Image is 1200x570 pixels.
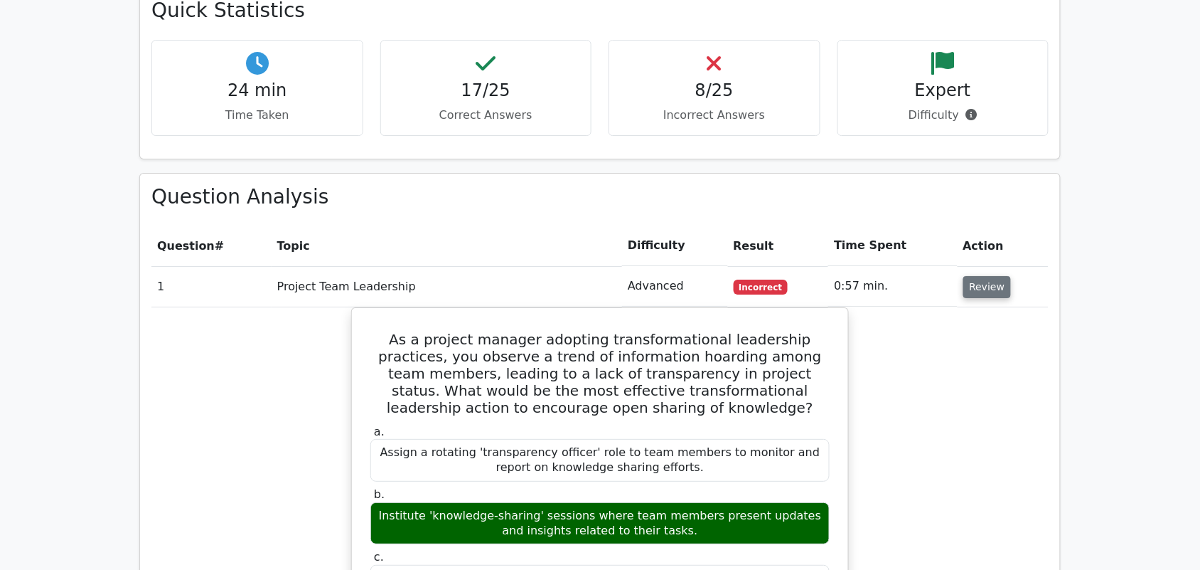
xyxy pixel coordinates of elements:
[369,331,831,416] h5: As a project manager adopting transformational leadership practices, you observe a trend of infor...
[374,425,385,438] span: a.
[734,280,788,294] span: Incorrect
[622,226,727,266] th: Difficulty
[850,80,1037,101] h4: Expert
[728,226,829,266] th: Result
[164,107,351,124] p: Time Taken
[374,550,384,564] span: c.
[828,226,957,266] th: Time Spent
[828,266,957,307] td: 0:57 min.
[374,487,385,501] span: b.
[157,239,215,253] span: Question
[272,266,622,307] td: Project Team Leadership
[151,185,1049,209] h3: Question Analysis
[370,439,830,482] div: Assign a rotating 'transparency officer' role to team members to monitor and report on knowledge ...
[622,266,727,307] td: Advanced
[963,276,1012,298] button: Review
[958,226,1049,266] th: Action
[621,80,808,101] h4: 8/25
[151,226,272,266] th: #
[370,502,830,545] div: Institute 'knowledge-sharing' sessions where team members present updates and insights related to...
[272,226,622,266] th: Topic
[151,266,272,307] td: 1
[621,107,808,124] p: Incorrect Answers
[392,107,580,124] p: Correct Answers
[850,107,1037,124] p: Difficulty
[392,80,580,101] h4: 17/25
[164,80,351,101] h4: 24 min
